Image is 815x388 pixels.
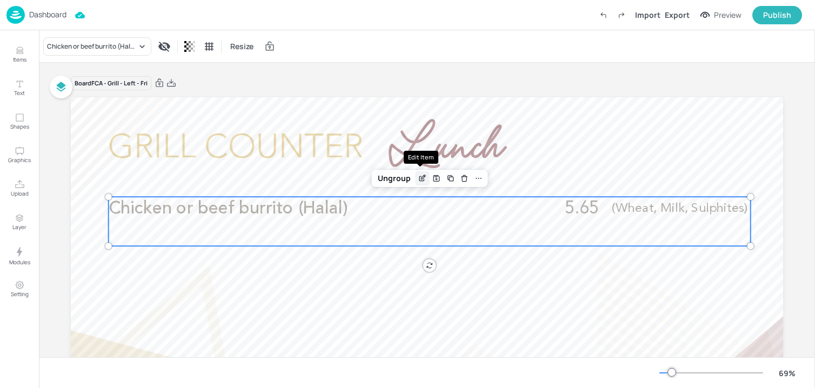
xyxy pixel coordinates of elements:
[594,6,612,24] label: Undo (Ctrl + Z)
[635,9,660,21] div: Import
[404,151,438,164] div: Edit Item
[774,367,800,379] div: 69 %
[752,6,802,24] button: Publish
[429,171,443,185] div: Save Layout
[415,171,429,185] div: Edit Item
[714,9,741,21] div: Preview
[763,9,791,21] div: Publish
[71,76,151,91] div: Board FCA - Grill - Left - Fri
[443,171,457,185] div: Duplicate
[373,171,415,185] div: Ungroup
[612,203,747,215] span: (Wheat, Milk, Sulphites)
[156,38,173,55] div: Display condition
[565,200,599,217] span: 5.65
[665,9,690,21] div: Export
[109,200,348,217] span: Chicken or beef burrito (Halal)
[6,6,25,24] img: logo-86c26b7e.jpg
[47,42,137,51] div: Chicken or beef burrito (Halal)
[228,41,256,52] span: Resize
[29,11,66,18] p: Dashboard
[457,171,471,185] div: Delete
[612,6,631,24] label: Redo (Ctrl + Y)
[694,7,748,23] button: Preview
